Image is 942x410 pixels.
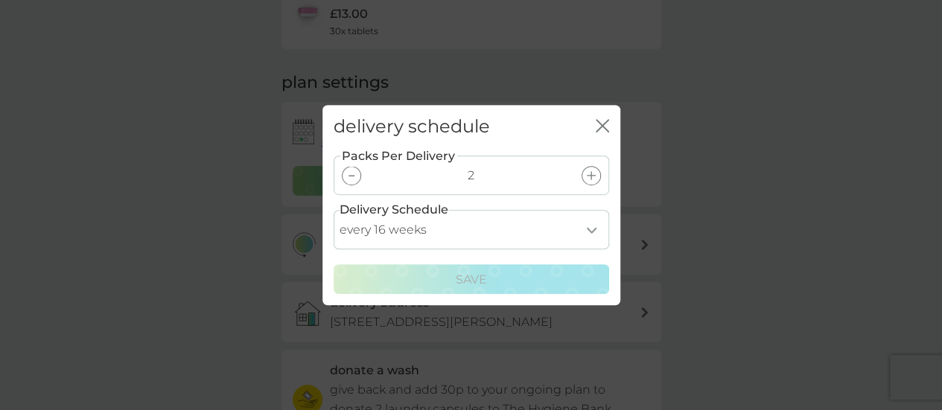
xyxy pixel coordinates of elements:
[340,200,448,220] label: Delivery Schedule
[456,270,487,289] p: Save
[334,264,609,294] button: Save
[596,119,609,135] button: close
[468,166,474,185] p: 2
[334,116,490,138] h2: delivery schedule
[340,147,456,166] label: Packs Per Delivery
